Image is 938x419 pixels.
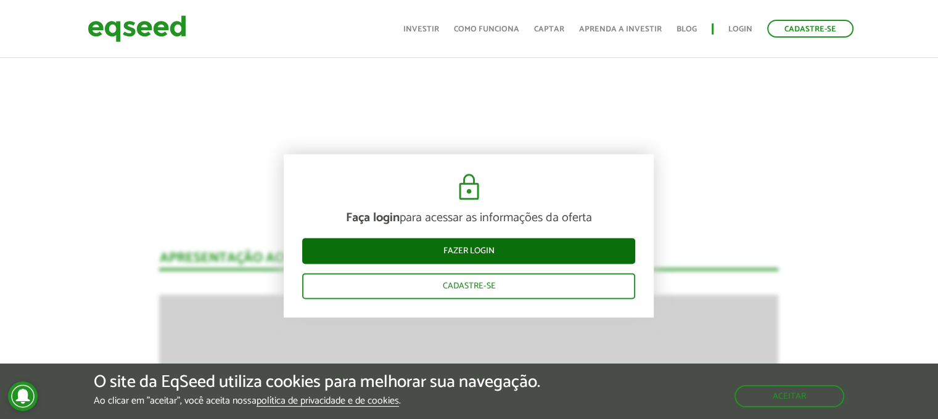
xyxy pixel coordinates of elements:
[454,173,484,202] img: cadeado.svg
[88,12,186,45] img: EqSeed
[734,385,844,407] button: Aceitar
[94,395,540,407] p: Ao clicar em "aceitar", você aceita nossa .
[728,25,752,33] a: Login
[454,25,519,33] a: Como funciona
[677,25,697,33] a: Blog
[534,25,564,33] a: Captar
[302,211,635,226] p: para acessar as informações da oferta
[302,273,635,299] a: Cadastre-se
[579,25,662,33] a: Aprenda a investir
[403,25,439,33] a: Investir
[257,396,399,407] a: política de privacidade e de cookies
[94,373,540,392] h5: O site da EqSeed utiliza cookies para melhorar sua navegação.
[302,238,635,264] a: Fazer login
[346,208,400,228] strong: Faça login
[767,20,854,38] a: Cadastre-se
